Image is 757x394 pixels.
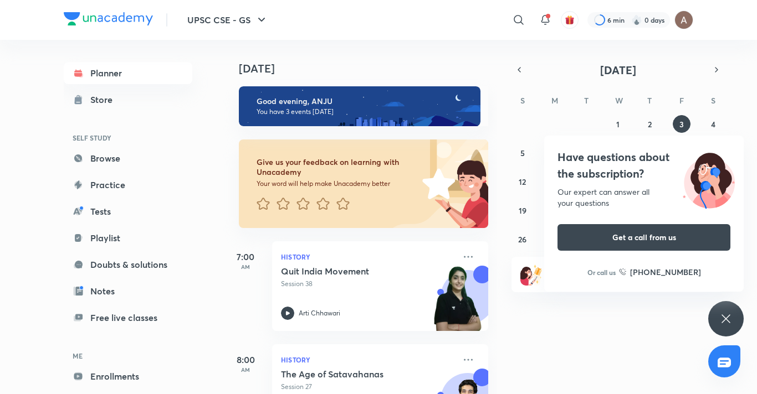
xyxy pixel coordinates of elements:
a: Notes [64,280,192,302]
p: History [281,250,455,263]
div: Store [90,93,119,106]
a: Tests [64,200,192,222]
button: [DATE] [527,62,709,77]
abbr: Thursday [647,95,652,106]
a: Company Logo [64,12,153,28]
img: Company Logo [64,12,153,25]
h5: 7:00 [223,250,268,263]
button: October 5, 2025 [514,144,531,162]
a: Browse [64,147,192,169]
img: feedback_image [385,139,488,228]
a: Playlist [64,227,192,249]
a: Store [64,89,192,111]
abbr: Sunday [520,95,525,106]
img: evening [239,86,480,126]
abbr: October 26, 2025 [518,234,526,245]
h5: The Age of Satavahanas [281,369,419,380]
abbr: Wednesday [615,95,623,106]
a: Planner [64,62,192,84]
a: Enrollments [64,365,192,387]
h6: Good evening, ANJU [257,96,470,106]
abbr: October 19, 2025 [519,205,526,216]
img: referral [520,263,543,286]
p: Session 27 [281,382,455,392]
h6: SELF STUDY [64,128,192,147]
h4: [DATE] [239,62,499,75]
p: AM [223,366,268,373]
p: AM [223,263,268,270]
button: October 4, 2025 [704,115,722,133]
p: Arti Chhawari [299,308,340,318]
p: Or call us [587,267,616,277]
h5: Quit India Movement [281,266,419,277]
img: streak [631,14,642,25]
h6: ME [64,346,192,365]
button: October 19, 2025 [514,201,531,219]
abbr: October 4, 2025 [711,119,715,129]
a: [PHONE_NUMBER] [619,266,701,278]
abbr: Friday [679,95,684,106]
button: UPSC CSE - GS [181,9,275,31]
span: [DATE] [600,63,636,77]
p: Your word will help make Unacademy better [257,179,418,188]
h5: 8:00 [223,353,268,366]
img: avatar [565,15,575,25]
button: October 1, 2025 [609,115,627,133]
p: Session 38 [281,279,455,289]
h4: Have questions about the subscription? [557,149,730,182]
h6: [PHONE_NUMBER] [630,266,701,278]
img: unacademy [427,266,488,342]
p: You have 3 events [DATE] [257,107,470,116]
button: October 2, 2025 [641,115,658,133]
a: Free live classes [64,307,192,329]
button: October 3, 2025 [673,115,690,133]
button: October 26, 2025 [514,230,531,248]
abbr: October 2, 2025 [648,119,652,129]
abbr: October 12, 2025 [519,177,526,187]
button: Get a call from us [557,224,730,251]
p: History [281,353,455,366]
h6: Give us your feedback on learning with Unacademy [257,157,418,177]
button: avatar [561,11,579,29]
img: ttu_illustration_new.svg [674,149,744,209]
abbr: Saturday [711,95,715,106]
button: October 12, 2025 [514,173,531,190]
img: ANJU SAHU [674,11,693,29]
a: Doubts & solutions [64,253,192,276]
abbr: Tuesday [584,95,589,106]
abbr: October 3, 2025 [679,119,684,129]
abbr: Monday [551,95,558,106]
a: Practice [64,174,192,196]
div: Our expert can answer all your questions [557,186,730,209]
abbr: October 5, 2025 [520,148,525,158]
abbr: October 1, 2025 [616,119,620,129]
